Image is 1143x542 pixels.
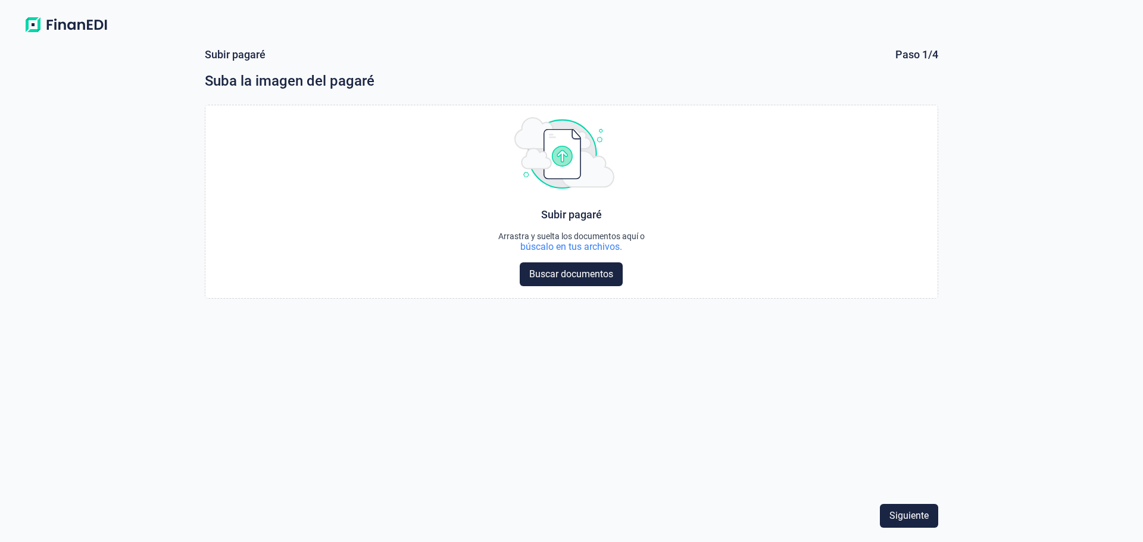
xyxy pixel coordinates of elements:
[895,48,938,62] div: Paso 1/4
[520,241,622,253] div: búscalo en tus archivos.
[880,504,938,528] button: Siguiente
[205,71,938,90] div: Suba la imagen del pagaré
[514,117,614,189] img: upload img
[498,241,645,253] div: búscalo en tus archivos.
[889,509,929,523] span: Siguiente
[520,262,623,286] button: Buscar documentos
[498,231,645,241] div: Arrastra y suelta los documentos aquí o
[529,267,613,281] span: Buscar documentos
[205,48,266,62] div: Subir pagaré
[19,14,113,36] img: Logo de aplicación
[541,208,602,222] div: Subir pagaré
